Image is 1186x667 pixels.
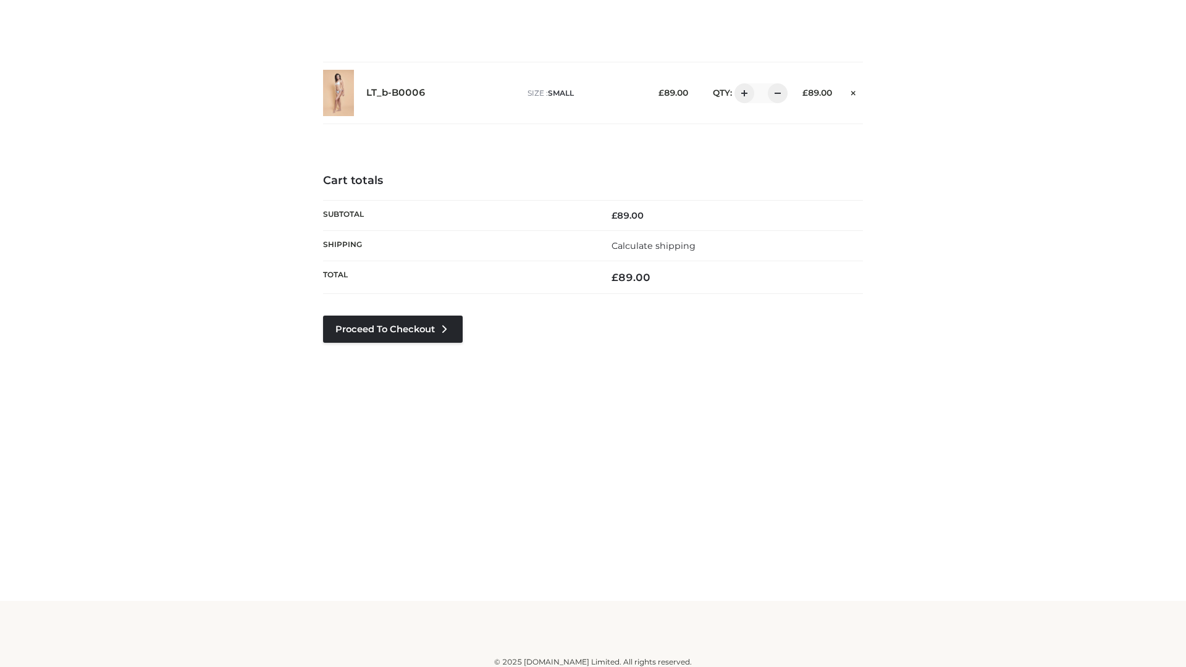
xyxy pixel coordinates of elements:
th: Shipping [323,230,593,261]
bdi: 89.00 [802,88,832,98]
a: Remove this item [844,83,863,99]
bdi: 89.00 [612,271,650,283]
span: £ [612,271,618,283]
bdi: 89.00 [612,210,644,221]
th: Total [323,261,593,294]
a: Calculate shipping [612,240,696,251]
bdi: 89.00 [658,88,688,98]
span: £ [802,88,808,98]
th: Subtotal [323,200,593,230]
p: size : [528,88,639,99]
span: £ [612,210,617,221]
span: SMALL [548,88,574,98]
a: LT_b-B0006 [366,87,426,99]
h4: Cart totals [323,174,863,188]
div: QTY: [700,83,783,103]
span: £ [658,88,664,98]
a: Proceed to Checkout [323,316,463,343]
